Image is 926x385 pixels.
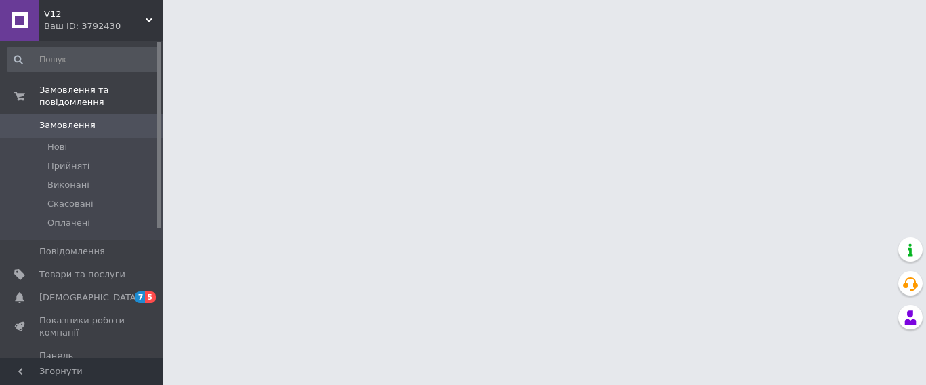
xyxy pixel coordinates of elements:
span: Товари та послуги [39,268,125,281]
span: Показники роботи компанії [39,315,125,339]
span: Замовлення [39,119,96,131]
span: Оплачені [47,217,90,229]
span: Виконані [47,179,89,191]
span: Скасовані [47,198,93,210]
span: Нові [47,141,67,153]
span: Панель управління [39,350,125,374]
span: 7 [135,291,146,303]
span: Повідомлення [39,245,105,258]
span: Замовлення та повідомлення [39,84,163,108]
span: 5 [145,291,156,303]
span: Прийняті [47,160,89,172]
span: [DEMOGRAPHIC_DATA] [39,291,140,304]
span: V12 [44,8,146,20]
input: Пошук [7,47,160,72]
div: Ваш ID: 3792430 [44,20,163,33]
